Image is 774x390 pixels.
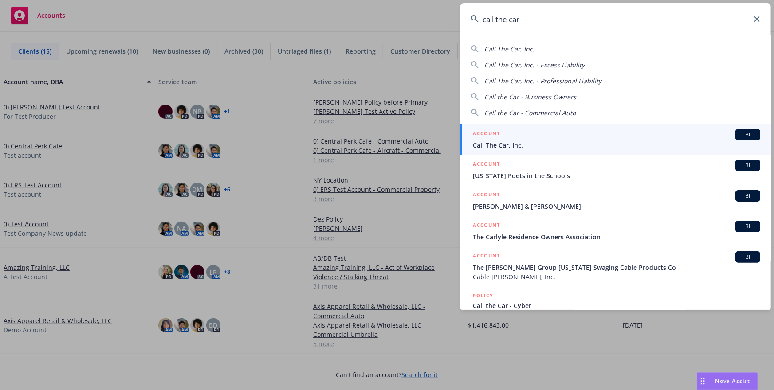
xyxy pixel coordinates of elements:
span: The [PERSON_NAME] Group [US_STATE] Swaging Cable Products Co [473,263,760,272]
span: Call the Car - Business Owners [484,93,576,101]
input: Search... [460,3,771,35]
a: POLICYCall the Car - Cyber [460,286,771,324]
span: Call the Car - Commercial Auto [484,109,576,117]
span: Call The Car, Inc. [473,140,760,150]
span: Call the Car - Cyber [473,301,760,310]
span: BI [739,192,757,200]
a: ACCOUNTBICall The Car, Inc. [460,124,771,155]
h5: POLICY [473,291,493,300]
span: Call The Car, Inc. - Professional Liability [484,77,601,85]
div: Drag to move [697,373,708,390]
a: ACCOUNTBIThe Carlyle Residence Owners Association [460,216,771,246]
span: Call The Car, Inc. [484,45,534,53]
span: BI [739,161,757,169]
span: BI [739,253,757,261]
span: BI [739,222,757,230]
span: [US_STATE] Poets in the Schools [473,171,760,180]
span: Call The Car, Inc. - Excess Liability [484,61,585,69]
span: The Carlyle Residence Owners Association [473,232,760,242]
span: BI [739,131,757,139]
button: Nova Assist [697,372,758,390]
span: [PERSON_NAME] & [PERSON_NAME] [473,202,760,211]
h5: ACCOUNT [473,251,500,262]
a: ACCOUNTBI[PERSON_NAME] & [PERSON_NAME] [460,185,771,216]
h5: ACCOUNT [473,221,500,231]
h5: ACCOUNT [473,160,500,170]
a: ACCOUNTBIThe [PERSON_NAME] Group [US_STATE] Swaging Cable Products CoCable [PERSON_NAME], Inc. [460,246,771,286]
h5: ACCOUNT [473,190,500,201]
span: Cable [PERSON_NAME], Inc. [473,272,760,281]
span: Nova Assist [715,377,750,385]
h5: ACCOUNT [473,129,500,140]
a: ACCOUNTBI[US_STATE] Poets in the Schools [460,155,771,185]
